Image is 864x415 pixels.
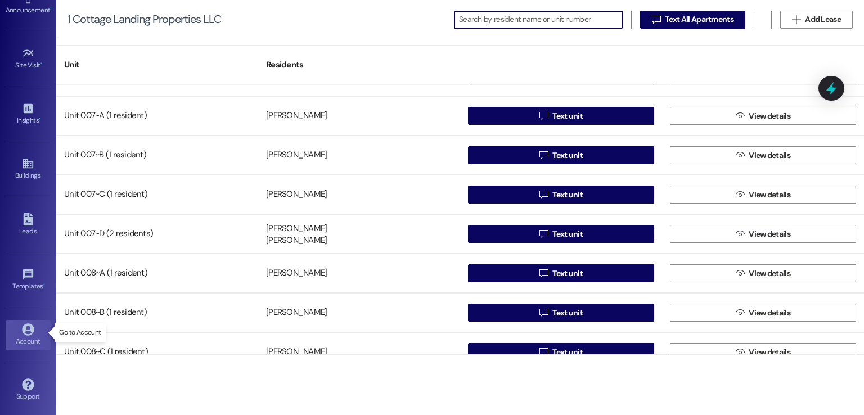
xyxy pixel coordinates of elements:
a: Site Visit • [6,44,51,74]
i:  [539,111,548,120]
span: View details [749,189,790,201]
button: Add Lease [780,11,853,29]
i:  [539,190,548,199]
div: Unit 008~B (1 resident) [56,301,258,324]
i:  [736,151,744,160]
span: • [40,60,42,67]
div: [PERSON_NAME] [266,268,327,279]
div: Unit 008~A (1 resident) [56,262,258,285]
span: Text unit [552,228,583,240]
span: Text unit [552,110,583,122]
span: • [50,4,52,12]
div: Unit 007~D (2 residents) [56,223,258,245]
button: View details [670,343,856,361]
a: Buildings [6,154,51,184]
span: Text unit [552,307,583,319]
div: [PERSON_NAME] [266,346,327,358]
i:  [736,348,744,357]
i:  [539,269,548,278]
button: View details [670,225,856,243]
input: Search by resident name or unit number [459,12,622,28]
a: Account [6,320,51,350]
span: Text unit [552,189,583,201]
i:  [736,269,744,278]
button: View details [670,107,856,125]
button: Text unit [468,225,654,243]
i:  [736,229,744,238]
button: Text unit [468,343,654,361]
div: Unit 008~C (1 resident) [56,341,258,363]
span: View details [749,110,790,122]
span: View details [749,307,790,319]
button: View details [670,146,856,164]
div: [PERSON_NAME] [266,307,327,319]
div: [PERSON_NAME] [266,223,327,234]
i:  [539,151,548,160]
i:  [539,229,548,238]
span: Add Lease [805,13,841,25]
span: View details [749,150,790,161]
div: Unit 007~B (1 resident) [56,144,258,166]
a: Templates • [6,265,51,295]
div: 1 Cottage Landing Properties LLC [67,13,221,25]
button: Text unit [468,186,654,204]
div: Unit [56,51,258,79]
div: Unit 007~C (1 resident) [56,183,258,206]
button: Text unit [468,264,654,282]
span: Text unit [552,268,583,279]
span: • [39,115,40,123]
a: Leads [6,210,51,240]
i:  [539,348,548,357]
button: Text All Apartments [640,11,745,29]
span: Text unit [552,346,583,358]
div: [PERSON_NAME] [266,110,327,122]
i:  [792,15,800,24]
button: Text unit [468,107,654,125]
span: View details [749,228,790,240]
i:  [539,308,548,317]
span: Text unit [552,150,583,161]
button: View details [670,186,856,204]
a: Support [6,375,51,405]
button: Text unit [468,304,654,322]
div: [PERSON_NAME] [266,235,327,247]
span: View details [749,268,790,279]
span: • [43,281,45,288]
a: Insights • [6,99,51,129]
div: Residents [258,51,460,79]
button: Text unit [468,146,654,164]
i:  [736,190,744,199]
div: [PERSON_NAME] [266,189,327,201]
span: Text All Apartments [665,13,733,25]
button: View details [670,304,856,322]
i:  [736,111,744,120]
div: [PERSON_NAME] [266,150,327,161]
div: Unit 007~A (1 resident) [56,105,258,127]
i:  [736,308,744,317]
p: Go to Account [59,328,101,337]
button: View details [670,264,856,282]
span: View details [749,346,790,358]
i:  [652,15,660,24]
